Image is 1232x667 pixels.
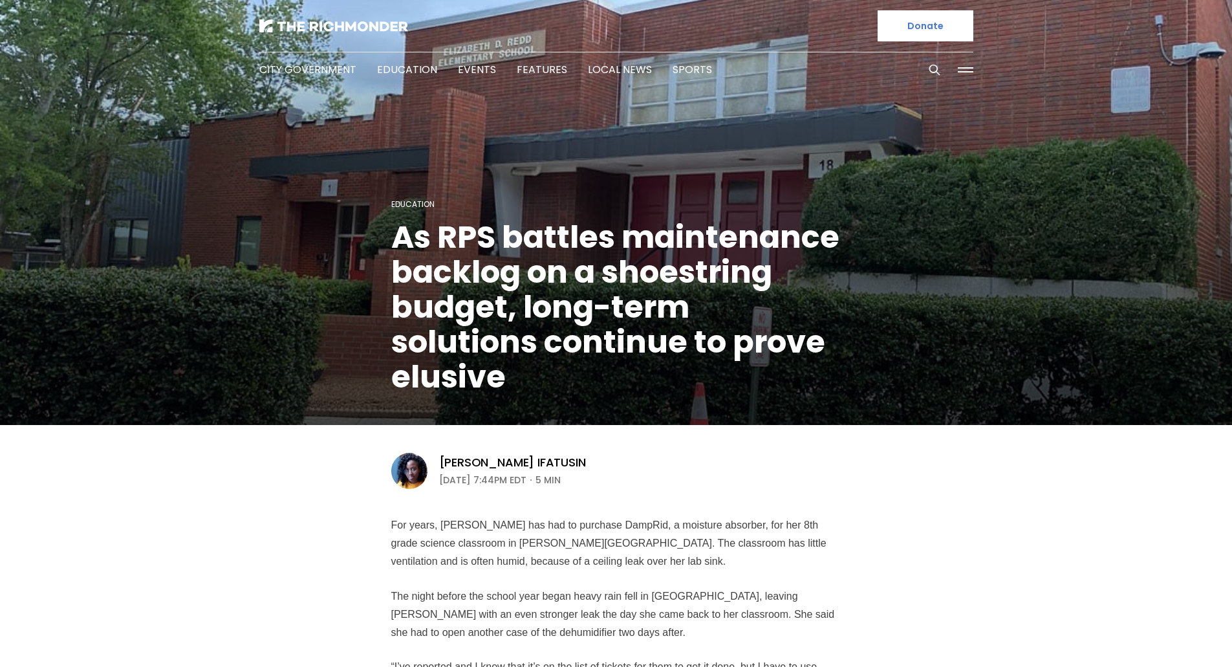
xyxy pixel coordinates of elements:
a: City Government [259,62,356,77]
a: Education [391,199,435,210]
a: Features [517,62,567,77]
a: Donate [878,10,973,41]
a: Events [458,62,496,77]
time: [DATE] 7:44PM EDT [439,472,526,488]
a: Sports [673,62,712,77]
img: Victoria A. Ifatusin [391,453,427,489]
h1: As RPS battles maintenance backlog on a shoestring budget, long-term solutions continue to prove ... [391,220,841,395]
p: The night before the school year began heavy rain fell in [GEOGRAPHIC_DATA], leaving [PERSON_NAME... [391,587,841,642]
p: For years, [PERSON_NAME] has had to purchase DampRid, a moisture absorber, for her 8th grade scie... [391,516,841,571]
a: [PERSON_NAME] Ifatusin [439,455,586,470]
button: Search this site [925,60,944,80]
iframe: portal-trigger [1123,604,1232,667]
a: Education [377,62,437,77]
img: The Richmonder [259,19,408,32]
span: 5 min [535,472,561,488]
a: Local News [588,62,652,77]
